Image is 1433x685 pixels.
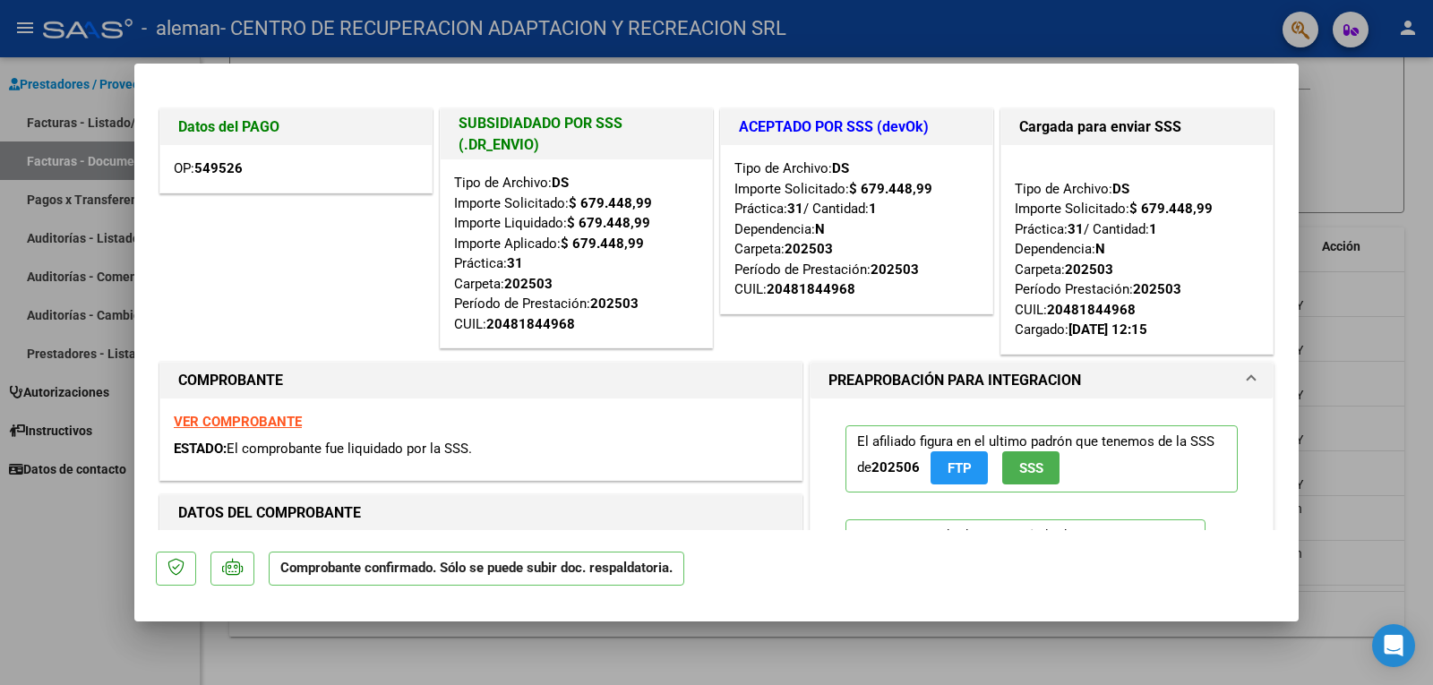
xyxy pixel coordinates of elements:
[1019,116,1255,138] h1: Cargada para enviar SSS
[1146,527,1194,544] strong: 202503
[869,201,877,217] strong: 1
[504,276,553,292] strong: 202503
[1112,181,1129,197] strong: DS
[948,460,972,476] span: FTP
[174,414,302,430] a: VER COMPROBANTE
[815,221,825,237] strong: N
[486,314,575,335] div: 20481844968
[787,201,803,217] strong: 31
[1095,241,1105,257] strong: N
[739,116,974,138] h1: ACEPTADO POR SSS (devOk)
[785,241,833,257] strong: 202503
[269,552,684,587] p: Comprobante confirmado. Sólo se puede subir doc. respaldatoria.
[174,160,243,176] span: OP:
[734,158,979,300] div: Tipo de Archivo: Importe Solicitado: Práctica: / Cantidad: Dependencia: Carpeta: Período de Prest...
[849,181,932,197] strong: $ 679.448,99
[1068,221,1084,237] strong: 31
[1149,221,1157,237] strong: 1
[590,295,639,312] strong: 202503
[1372,624,1415,667] div: Open Intercom Messenger
[569,195,652,211] strong: $ 679.448,99
[1068,321,1147,338] strong: [DATE] 12:15
[194,160,243,176] strong: 549526
[459,113,694,156] h1: SUBSIDIADADO POR SSS (.DR_ENVIO)
[1019,460,1043,476] span: SSS
[832,160,849,176] strong: DS
[178,504,361,521] strong: DATOS DEL COMPROBANTE
[567,215,650,231] strong: $ 679.448,99
[845,425,1238,492] p: El afiliado figura en el ultimo padrón que tenemos de la SSS de
[1129,201,1213,217] strong: $ 679.448,99
[1047,300,1136,321] div: 20481844968
[828,370,1081,391] h1: PREAPROBACIÓN PARA INTEGRACION
[552,175,569,191] strong: DS
[454,173,699,334] div: Tipo de Archivo: Importe Solicitado: Importe Liquidado: Importe Aplicado: Práctica: Carpeta: Perí...
[178,372,283,389] strong: COMPROBANTE
[871,459,920,475] strong: 202506
[767,279,855,300] div: 20481844968
[811,363,1273,398] mat-expansion-panel-header: PREAPROBACIÓN PARA INTEGRACION
[1065,261,1113,278] strong: 202503
[1015,158,1259,340] div: Tipo de Archivo: Importe Solicitado: Práctica: / Cantidad: Dependencia: Carpeta: Período Prestaci...
[507,255,523,271] strong: 31
[931,451,988,484] button: FTP
[178,116,414,138] h1: Datos del PAGO
[871,261,919,278] strong: 202503
[1002,451,1060,484] button: SSS
[561,235,644,252] strong: $ 679.448,99
[174,441,227,457] span: ESTADO:
[1133,281,1181,297] strong: 202503
[227,441,472,457] span: El comprobante fue liquidado por la SSS.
